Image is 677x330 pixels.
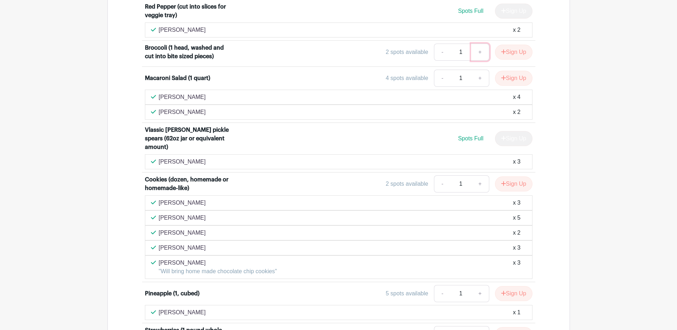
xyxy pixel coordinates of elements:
[513,108,520,116] div: x 2
[386,289,428,298] div: 5 spots available
[159,108,206,116] p: [PERSON_NAME]
[495,286,532,301] button: Sign Up
[159,93,206,101] p: [PERSON_NAME]
[159,308,206,317] p: [PERSON_NAME]
[159,267,277,276] p: "Will bring home made chocolate chip cookies"
[495,176,532,191] button: Sign Up
[513,26,520,34] div: x 2
[458,135,483,141] span: Spots Full
[495,71,532,86] button: Sign Up
[145,2,233,20] div: Red Pepper (cut into slices for veggie tray)
[495,45,532,60] button: Sign Up
[513,93,520,101] div: x 4
[513,244,520,252] div: x 3
[386,74,428,82] div: 4 spots available
[471,285,489,302] a: +
[159,214,206,222] p: [PERSON_NAME]
[471,44,489,61] a: +
[145,74,210,82] div: Macaroni Salad (1 quart)
[159,157,206,166] p: [PERSON_NAME]
[513,308,520,317] div: x 1
[458,8,483,14] span: Spots Full
[159,259,277,267] p: [PERSON_NAME]
[434,175,450,192] a: -
[145,289,199,298] div: Pineapple (1, cubed)
[159,26,206,34] p: [PERSON_NAME]
[513,259,520,276] div: x 3
[513,229,520,237] div: x 2
[145,126,233,151] div: Vlassic [PERSON_NAME] pickle spears (62oz jar or equivalent amount)
[434,70,450,87] a: -
[386,48,428,56] div: 2 spots available
[159,229,206,237] p: [PERSON_NAME]
[513,214,520,222] div: x 5
[471,70,489,87] a: +
[145,175,233,192] div: Cookies (dozen, homemade or homemade-like)
[513,157,520,166] div: x 3
[471,175,489,192] a: +
[513,199,520,207] div: x 3
[145,44,233,61] div: Broccoli (1 head, washed and cut into bite sized pieces)
[434,44,450,61] a: -
[434,285,450,302] a: -
[159,199,206,207] p: [PERSON_NAME]
[386,180,428,188] div: 2 spots available
[159,244,206,252] p: [PERSON_NAME]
